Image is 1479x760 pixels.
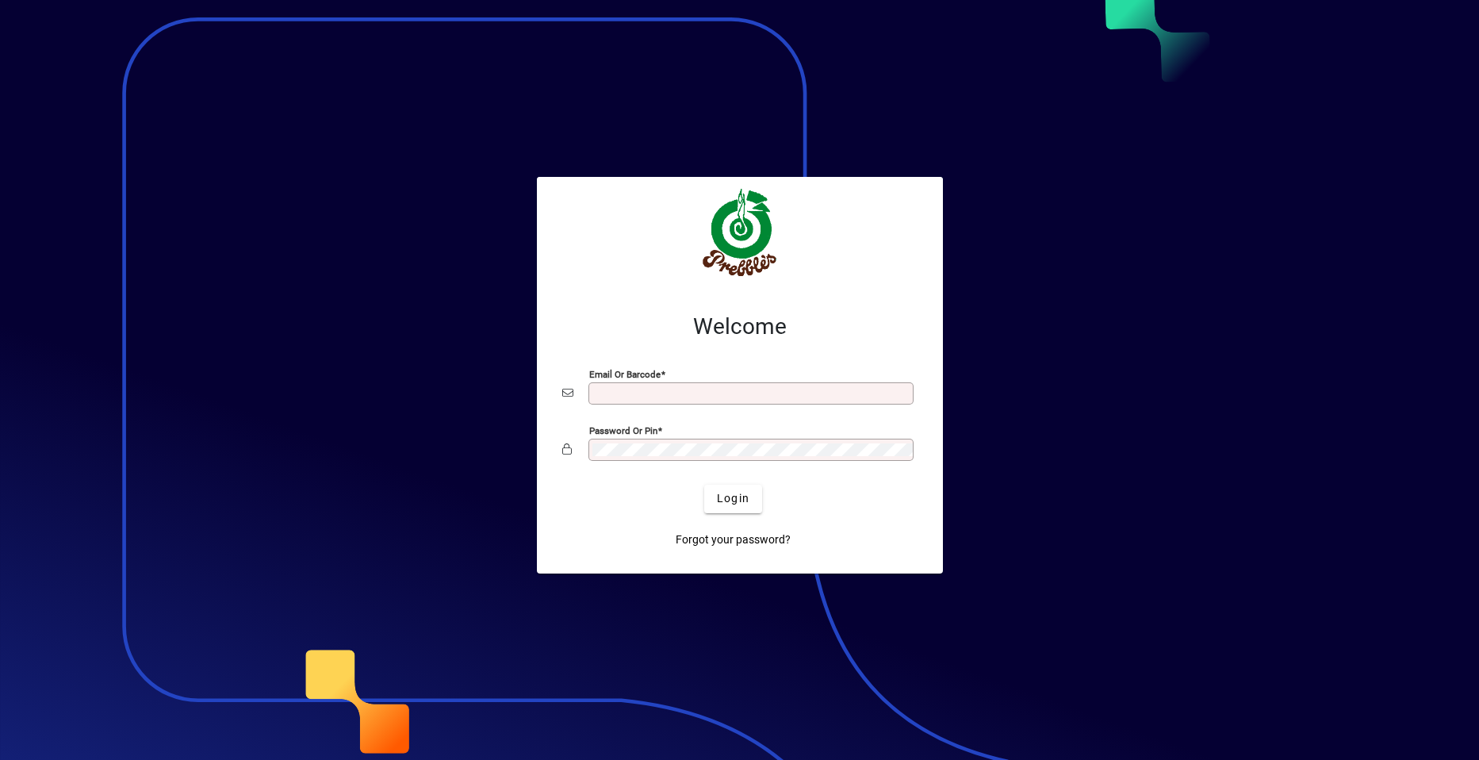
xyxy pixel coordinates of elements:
[704,485,762,513] button: Login
[717,490,749,507] span: Login
[589,368,661,379] mat-label: Email or Barcode
[676,532,791,548] span: Forgot your password?
[669,526,797,555] a: Forgot your password?
[562,313,918,340] h2: Welcome
[589,424,657,436] mat-label: Password or Pin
